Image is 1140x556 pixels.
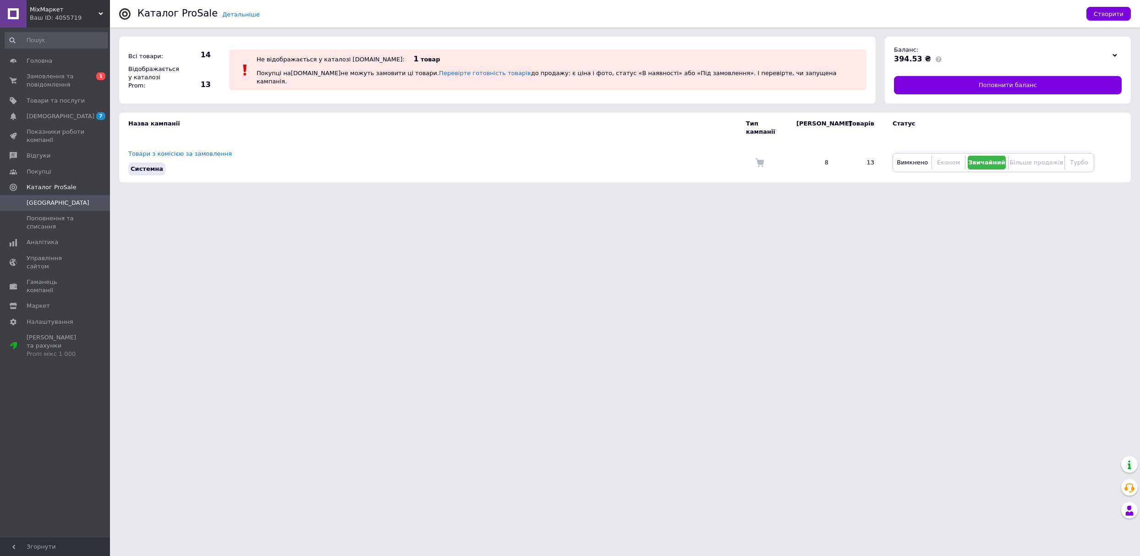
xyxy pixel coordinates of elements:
a: Поповнити баланс [894,76,1122,94]
span: Аналітика [27,238,58,246]
span: товар [421,56,440,63]
span: Показники роботи компанії [27,128,85,144]
img: :exclamation: [238,63,252,77]
div: Prom мікс 1 000 [27,350,85,358]
img: Комісія за замовлення [755,158,764,167]
button: Вимкнено [895,156,929,169]
button: Більше продажів [1011,156,1062,169]
span: Замовлення та повідомлення [27,72,85,89]
span: 7 [96,112,105,120]
span: Створити [1094,11,1124,17]
div: Всі товари: [126,50,176,63]
span: 394.53 ₴ [894,55,931,63]
span: Баланс: [894,46,918,53]
button: Економ [934,156,962,169]
span: Вимкнено [897,159,928,166]
td: 8 [787,143,838,182]
span: Системна [131,165,163,172]
span: Більше продажів [1009,159,1063,166]
div: Не відображається у каталозі [DOMAIN_NAME]: [257,56,405,63]
a: Детальніше [222,11,260,18]
td: Тип кампанії [746,113,787,143]
span: Товари та послуги [27,97,85,105]
td: Статус [883,113,1094,143]
div: Ваш ID: 4055719 [30,14,110,22]
span: Маркет [27,302,50,310]
span: [GEOGRAPHIC_DATA] [27,199,89,207]
span: 1 [96,72,105,80]
div: Каталог ProSale [137,9,218,18]
span: Гаманець компанії [27,278,85,294]
div: Відображається у каталозі Prom: [126,63,176,93]
span: Налаштування [27,318,73,326]
span: Турбо [1070,159,1088,166]
span: Головна [27,57,52,65]
span: Економ [937,159,960,166]
a: Перевірте готовність товарів [439,70,531,76]
span: 13 [179,80,211,90]
input: Пошук [5,32,108,49]
td: Товарів [838,113,883,143]
span: [DEMOGRAPHIC_DATA] [27,112,94,120]
span: 1 [414,55,419,63]
span: Каталог ProSale [27,183,76,191]
td: 13 [838,143,883,182]
a: Товари з комісією за замовлення [128,150,232,157]
td: [PERSON_NAME] [787,113,838,143]
span: Відгуки [27,152,50,160]
span: Поповнення та списання [27,214,85,231]
span: Покупці [27,168,51,176]
button: Створити [1086,7,1131,21]
button: Турбо [1067,156,1091,169]
span: Звичайний [968,159,1005,166]
td: Назва кампанії [119,113,746,143]
span: 14 [179,50,211,60]
span: MixМаркет [30,5,99,14]
button: Звичайний [968,156,1006,169]
span: [PERSON_NAME] та рахунки [27,333,85,359]
span: Покупці на [DOMAIN_NAME] не можуть замовити ці товари. до продажу: є ціна і фото, статус «В наявн... [257,70,837,85]
span: Управління сайтом [27,254,85,271]
span: Поповнити баланс [979,81,1037,89]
